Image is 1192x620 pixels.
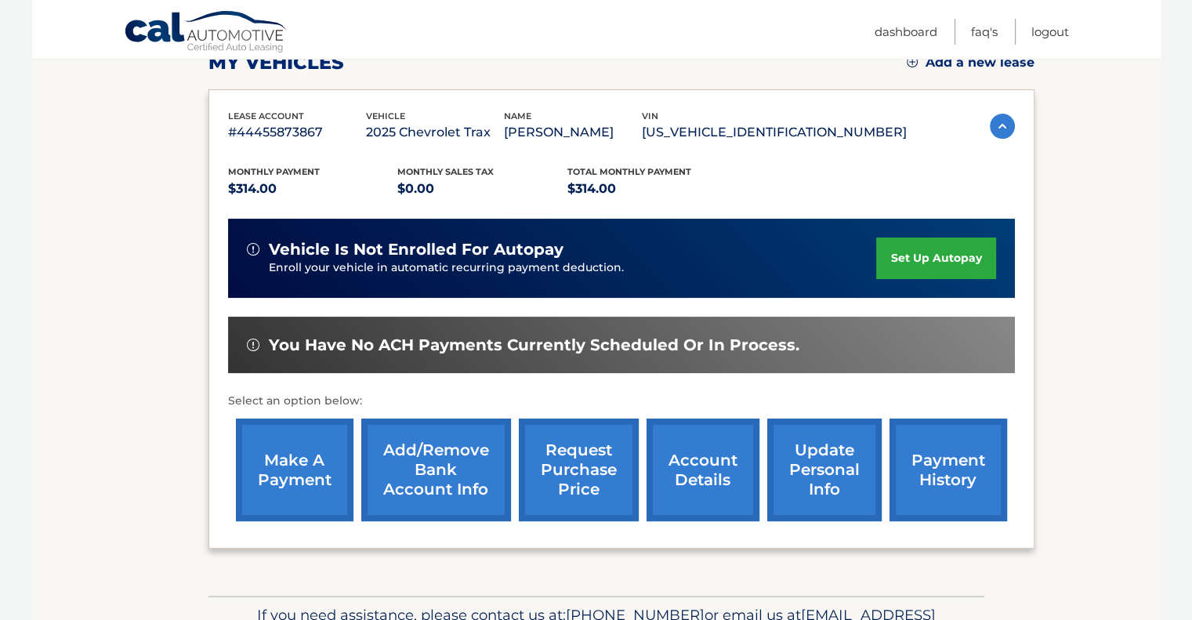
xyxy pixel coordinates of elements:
[361,419,511,521] a: Add/Remove bank account info
[228,121,366,143] p: #44455873867
[247,339,259,351] img: alert-white.svg
[1031,19,1069,45] a: Logout
[366,121,504,143] p: 2025 Chevrolet Trax
[247,243,259,256] img: alert-white.svg
[971,19,998,45] a: FAQ's
[269,259,877,277] p: Enroll your vehicle in automatic recurring payment deduction.
[642,111,658,121] span: vin
[366,111,405,121] span: vehicle
[907,55,1034,71] a: Add a new lease
[567,166,691,177] span: Total Monthly Payment
[889,419,1007,521] a: payment history
[397,166,494,177] span: Monthly sales Tax
[767,419,882,521] a: update personal info
[228,178,398,200] p: $314.00
[269,240,563,259] span: vehicle is not enrolled for autopay
[875,19,937,45] a: Dashboard
[504,121,642,143] p: [PERSON_NAME]
[504,111,531,121] span: name
[876,237,995,279] a: set up autopay
[990,114,1015,139] img: accordion-active.svg
[647,419,759,521] a: account details
[228,392,1015,411] p: Select an option below:
[567,178,737,200] p: $314.00
[208,51,344,74] h2: my vehicles
[124,10,288,56] a: Cal Automotive
[228,166,320,177] span: Monthly Payment
[269,335,799,355] span: You have no ACH payments currently scheduled or in process.
[642,121,907,143] p: [US_VEHICLE_IDENTIFICATION_NUMBER]
[228,111,304,121] span: lease account
[519,419,639,521] a: request purchase price
[236,419,353,521] a: make a payment
[907,56,918,67] img: add.svg
[397,178,567,200] p: $0.00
